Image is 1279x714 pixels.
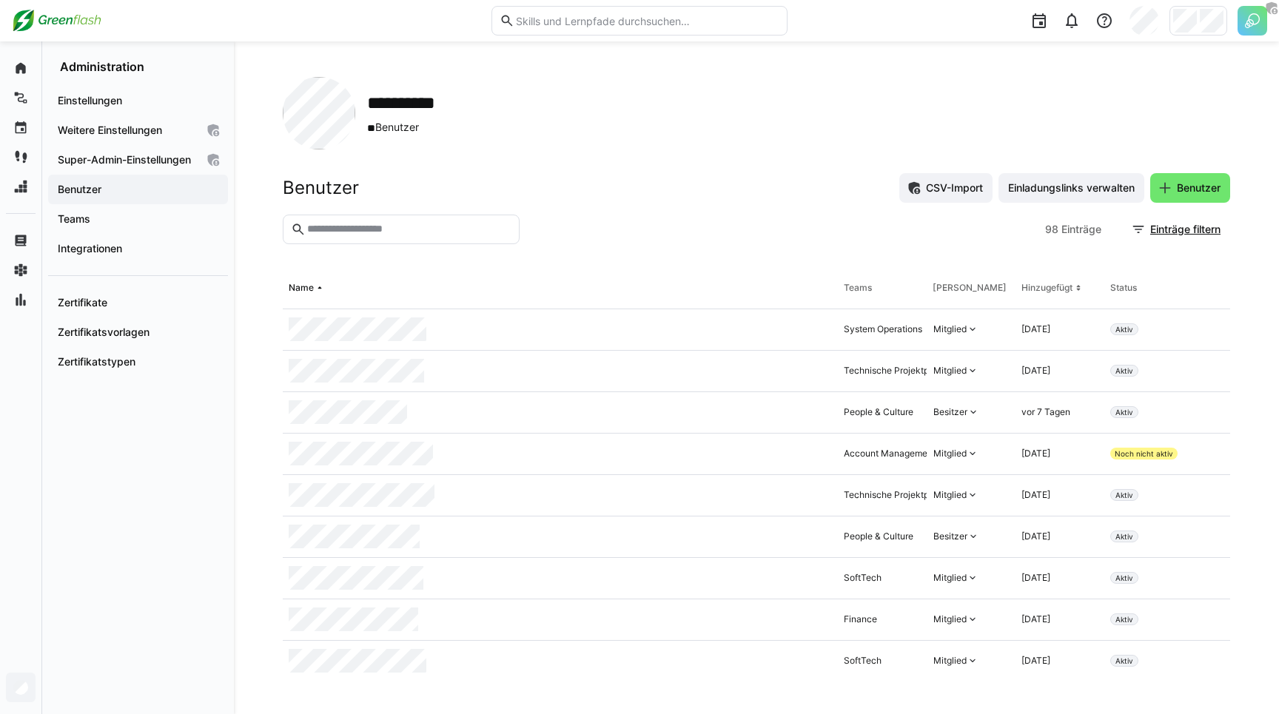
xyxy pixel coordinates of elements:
[1115,408,1133,417] span: Aktiv
[933,365,967,377] div: Mitglied
[933,572,967,584] div: Mitglied
[1115,573,1133,582] span: Aktiv
[289,282,314,294] div: Name
[514,14,779,27] input: Skills und Lernpfade durchsuchen…
[1061,222,1101,237] span: Einträge
[844,572,882,584] div: SoftTech
[1006,181,1137,195] span: Einladungslinks verwalten
[1115,656,1133,665] span: Aktiv
[933,531,967,542] div: Besitzer
[933,448,967,459] div: Mitglied
[933,655,967,667] div: Mitglied
[1124,215,1230,244] button: Einträge filtern
[1021,531,1050,542] span: [DATE]
[1175,181,1223,195] span: Benutzer
[367,120,458,135] span: Benutzer
[1021,323,1050,334] span: [DATE]
[844,323,922,335] div: System Operations
[1021,282,1072,294] div: Hinzugefügt
[998,173,1144,203] button: Einladungslinks verwalten
[933,323,967,335] div: Mitglied
[844,613,877,625] div: Finance
[1115,366,1133,375] span: Aktiv
[1021,655,1050,666] span: [DATE]
[933,406,967,418] div: Besitzer
[1110,282,1137,294] div: Status
[1021,489,1050,500] span: [DATE]
[899,173,993,203] button: CSV-Import
[1021,613,1050,624] span: [DATE]
[844,282,872,294] div: Teams
[924,181,985,195] span: CSV-Import
[844,448,936,459] div: Account Management
[933,282,1007,294] div: [PERSON_NAME]
[1115,449,1173,458] span: Noch nicht aktiv
[1045,222,1058,237] span: 98
[1115,615,1133,624] span: Aktiv
[844,365,957,377] div: Technische Projektplanung
[283,177,359,199] h2: Benutzer
[1150,173,1230,203] button: Benutzer
[1115,325,1133,334] span: Aktiv
[1115,491,1133,499] span: Aktiv
[844,406,913,418] div: People & Culture
[844,531,913,542] div: People & Culture
[1021,448,1050,459] span: [DATE]
[1115,532,1133,541] span: Aktiv
[1148,222,1223,237] span: Einträge filtern
[844,655,882,667] div: SoftTech
[1021,572,1050,583] span: [DATE]
[1021,406,1070,417] span: vor 7 Tagen
[844,489,957,501] div: Technische Projektplanung
[933,489,967,501] div: Mitglied
[933,613,967,625] div: Mitglied
[1021,365,1050,376] span: [DATE]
